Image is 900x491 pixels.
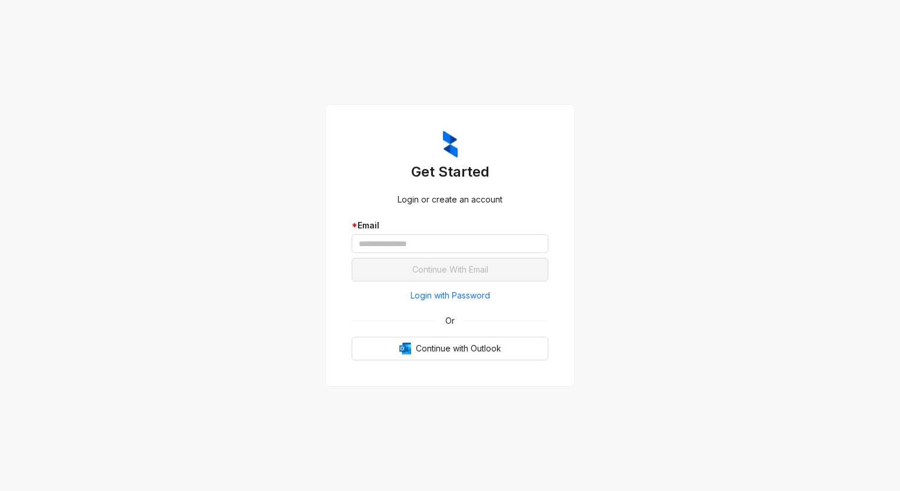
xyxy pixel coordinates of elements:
span: Or [437,314,463,327]
img: ZumaIcon [443,131,458,158]
img: Outlook [399,343,411,354]
button: Login with Password [352,286,548,305]
button: Continue With Email [352,258,548,281]
span: Continue with Outlook [416,342,501,355]
h3: Get Started [352,162,548,181]
button: OutlookContinue with Outlook [352,337,548,360]
span: Login with Password [411,289,490,302]
div: Email [352,219,548,232]
div: Login or create an account [352,193,548,206]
